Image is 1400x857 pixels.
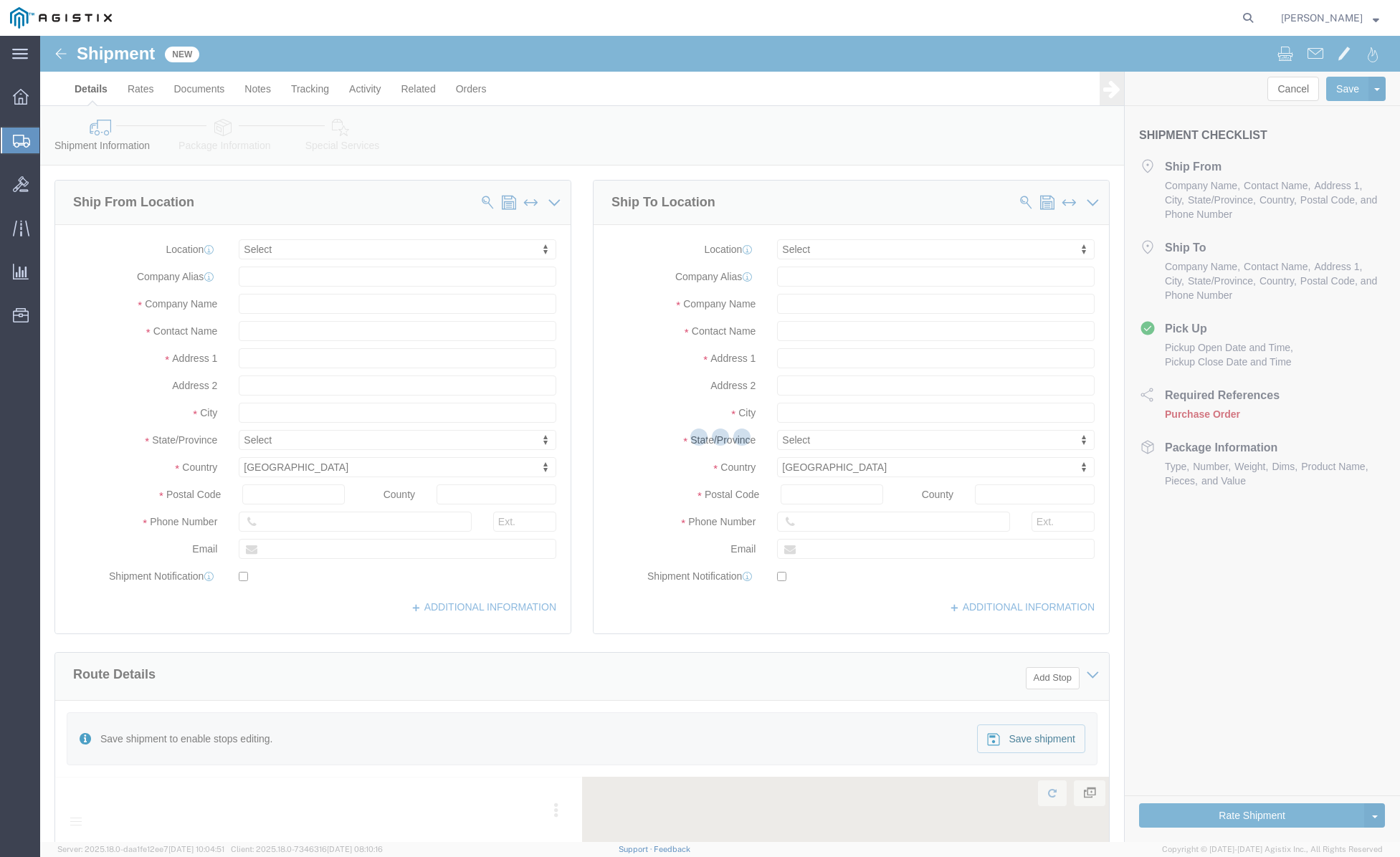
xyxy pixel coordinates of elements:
a: Support [619,845,654,853]
button: [PERSON_NAME] [1280,9,1380,27]
img: logo [10,7,112,29]
span: Server: 2025.18.0-daa1fe12ee7 [57,845,224,853]
a: Feedback [654,845,690,853]
span: Client: 2025.18.0-7346316 [231,845,383,853]
span: Copyright © [DATE]-[DATE] Agistix Inc., All Rights Reserved [1162,843,1383,856]
span: Allan Araneta [1281,10,1363,26]
span: [DATE] 08:10:16 [327,845,383,853]
span: [DATE] 10:04:51 [168,845,224,853]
